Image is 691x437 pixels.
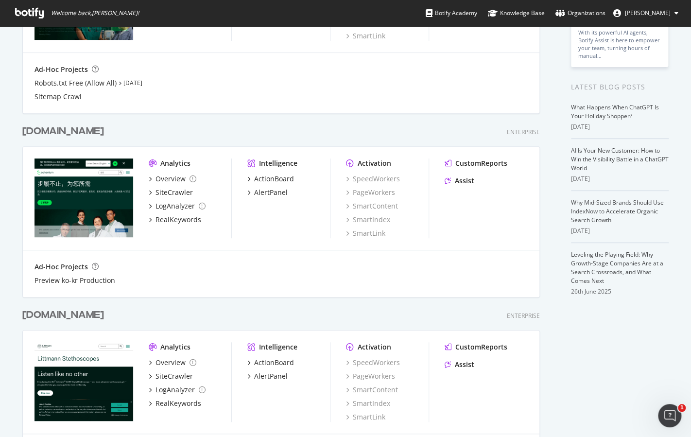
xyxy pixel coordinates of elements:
[35,78,117,88] a: Robots.txt Free (Allow All)
[455,176,474,186] div: Assist
[346,188,395,197] a: PageWorkers
[149,215,201,225] a: RealKeywords
[149,399,201,408] a: RealKeywords
[247,174,294,184] a: ActionBoard
[35,342,133,421] img: www.littmann.com
[571,175,669,183] div: [DATE]
[555,8,605,18] div: Organizations
[155,215,201,225] div: RealKeywords
[35,262,88,272] div: Ad-Hoc Projects
[571,146,669,172] a: AI Is Your New Customer: How to Win the Visibility Battle in a ChatGPT World
[155,385,195,395] div: LogAnalyzer
[35,276,115,285] a: Preview ko-kr Production
[507,128,540,136] div: Enterprise
[488,8,545,18] div: Knowledge Base
[346,201,398,211] a: SmartContent
[346,31,385,41] a: SmartLink
[160,342,190,352] div: Analytics
[507,312,540,320] div: Enterprise
[571,227,669,235] div: [DATE]
[346,358,400,367] a: SpeedWorkers
[445,158,507,168] a: CustomReports
[22,308,108,322] a: [DOMAIN_NAME]
[625,9,671,17] span: TL Chua
[678,404,686,412] span: 1
[35,158,133,237] img: solventum-curiosity.com
[346,215,390,225] a: SmartIndex
[155,201,195,211] div: LogAnalyzer
[254,188,288,197] div: AlertPanel
[426,8,477,18] div: Botify Academy
[358,158,391,168] div: Activation
[658,404,681,427] iframe: Intercom live chat
[247,358,294,367] a: ActionBoard
[254,174,294,184] div: ActionBoard
[155,371,193,381] div: SiteCrawler
[571,82,669,92] div: Latest Blog Posts
[346,385,398,395] a: SmartContent
[22,124,108,139] a: [DOMAIN_NAME]
[254,371,288,381] div: AlertPanel
[51,9,139,17] span: Welcome back, [PERSON_NAME] !
[155,399,201,408] div: RealKeywords
[346,174,400,184] a: SpeedWorkers
[571,198,664,224] a: Why Mid-Sized Brands Should Use IndexNow to Accelerate Organic Search Growth
[35,65,88,74] div: Ad-Hoc Projects
[259,342,297,352] div: Intelligence
[22,308,104,322] div: [DOMAIN_NAME]
[445,176,474,186] a: Assist
[22,124,104,139] div: [DOMAIN_NAME]
[445,342,507,352] a: CustomReports
[455,158,507,168] div: CustomReports
[578,29,661,60] div: With its powerful AI agents, Botify Assist is here to empower your team, turning hours of manual…
[149,188,193,197] a: SiteCrawler
[149,371,193,381] a: SiteCrawler
[346,399,390,408] a: SmartIndex
[346,228,385,238] a: SmartLink
[571,287,669,296] div: 26th June 2025
[346,371,395,381] a: PageWorkers
[123,79,142,87] a: [DATE]
[149,358,196,367] a: Overview
[254,358,294,367] div: ActionBoard
[571,103,659,120] a: What Happens When ChatGPT Is Your Holiday Shopper?
[149,385,206,395] a: LogAnalyzer
[455,360,474,369] div: Assist
[346,412,385,422] a: SmartLink
[149,201,206,211] a: LogAnalyzer
[247,188,288,197] a: AlertPanel
[35,92,82,102] a: Sitemap Crawl
[605,5,686,21] button: [PERSON_NAME]
[247,371,288,381] a: AlertPanel
[149,174,196,184] a: Overview
[358,342,391,352] div: Activation
[445,360,474,369] a: Assist
[259,158,297,168] div: Intelligence
[571,250,663,285] a: Leveling the Playing Field: Why Growth-Stage Companies Are at a Search Crossroads, and What Comes...
[455,342,507,352] div: CustomReports
[155,174,186,184] div: Overview
[160,158,190,168] div: Analytics
[155,358,186,367] div: Overview
[155,188,193,197] div: SiteCrawler
[571,122,669,131] div: [DATE]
